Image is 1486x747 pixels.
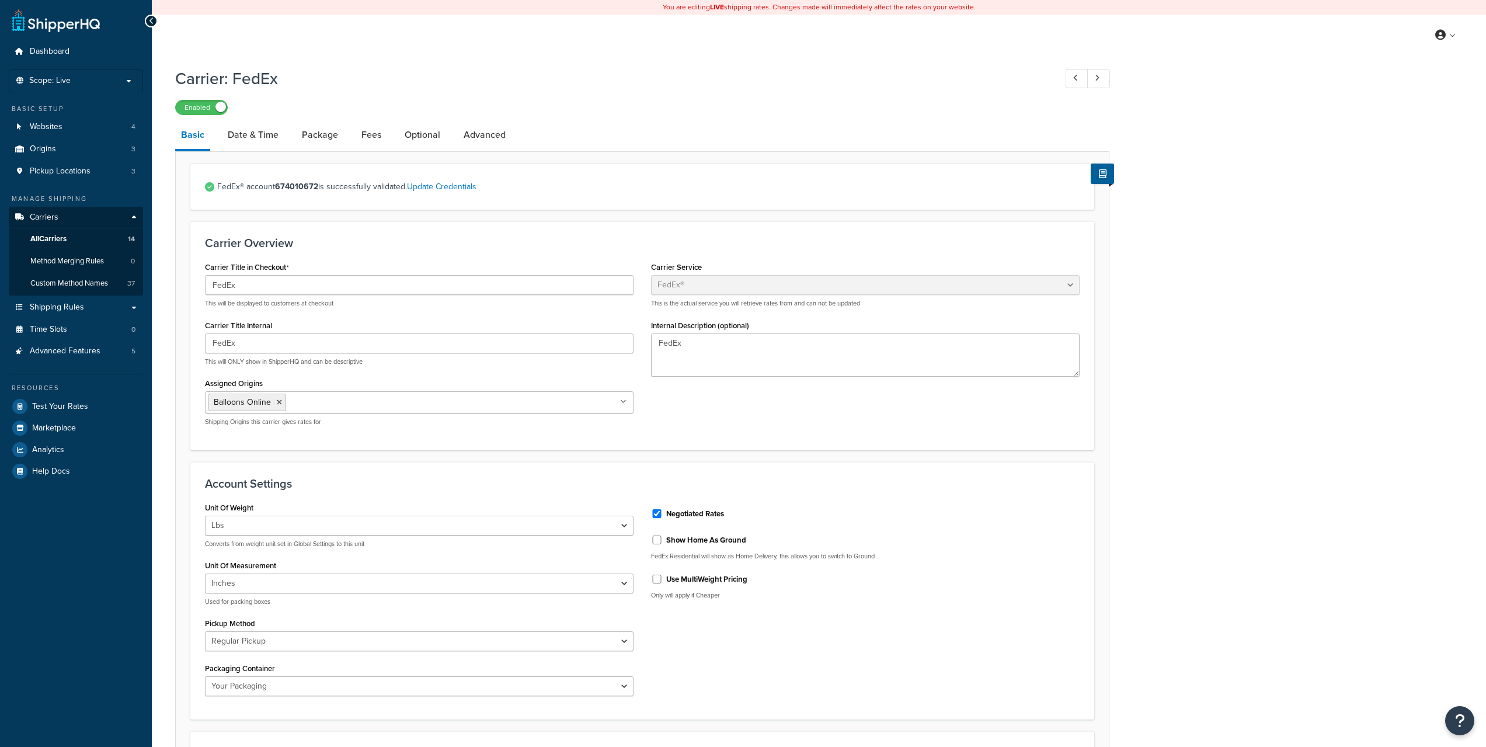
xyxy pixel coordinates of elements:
[30,213,58,223] span: Carriers
[651,591,1080,600] p: Only will apply if Cheaper
[9,418,143,439] a: Marketplace
[9,251,143,272] a: Method Merging Rules0
[222,121,284,149] a: Date & Time
[176,100,227,114] label: Enabled
[30,234,67,244] span: All Carriers
[30,122,62,132] span: Websites
[131,256,135,266] span: 0
[205,299,634,308] p: This will be displayed to customers at checkout
[9,138,143,160] li: Origins
[651,333,1080,377] textarea: FedEx
[9,273,143,294] a: Custom Method Names37
[205,357,634,366] p: This will ONLY show in ShipperHQ and can be descriptive
[9,319,143,341] a: Time Slots0
[651,321,749,330] label: Internal Description (optional)
[205,418,634,426] p: Shipping Origins this carrier gives rates for
[30,144,56,154] span: Origins
[9,341,143,362] a: Advanced Features5
[651,299,1080,308] p: This is the actual service you will retrieve rates from and can not be updated
[205,561,276,570] label: Unit Of Measurement
[356,121,387,149] a: Fees
[205,237,1080,249] h3: Carrier Overview
[205,540,634,548] p: Converts from weight unit set in Global Settings to this unit
[131,346,135,356] span: 5
[296,121,344,149] a: Package
[1066,69,1088,88] a: Previous Record
[30,303,84,312] span: Shipping Rules
[128,234,135,244] span: 14
[30,346,100,356] span: Advanced Features
[9,116,143,138] li: Websites
[9,341,143,362] li: Advanced Features
[217,179,1080,195] span: FedEx® account is successfully validated.
[205,664,275,673] label: Packaging Container
[666,509,724,519] label: Negotiated Rates
[9,194,143,204] div: Manage Shipping
[205,597,634,606] p: Used for packing boxes
[666,574,747,585] label: Use MultiWeight Pricing
[9,251,143,272] li: Method Merging Rules
[9,228,143,250] a: AllCarriers14
[1091,164,1114,184] button: Show Help Docs
[9,461,143,482] a: Help Docs
[9,439,143,460] a: Analytics
[30,279,108,289] span: Custom Method Names
[32,402,88,412] span: Test Your Rates
[9,383,143,393] div: Resources
[651,263,702,272] label: Carrier Service
[407,180,476,193] a: Update Credentials
[205,503,253,512] label: Unit Of Weight
[9,116,143,138] a: Websites4
[175,67,1044,90] h1: Carrier: FedEx
[30,166,91,176] span: Pickup Locations
[399,121,446,149] a: Optional
[651,552,1080,561] p: FedEx Residential will show as Home Delivery, this allows you to switch to Ground
[9,161,143,182] li: Pickup Locations
[30,325,67,335] span: Time Slots
[131,122,135,132] span: 4
[29,76,71,86] span: Scope: Live
[9,319,143,341] li: Time Slots
[9,104,143,114] div: Basic Setup
[32,445,64,455] span: Analytics
[9,41,143,62] a: Dashboard
[1445,706,1474,735] button: Open Resource Center
[205,321,272,330] label: Carrier Title Internal
[9,273,143,294] li: Custom Method Names
[32,467,70,477] span: Help Docs
[205,379,263,388] label: Assigned Origins
[9,207,143,296] li: Carriers
[710,2,724,12] b: LIVE
[275,180,318,193] strong: 674010672
[30,47,69,57] span: Dashboard
[9,161,143,182] a: Pickup Locations3
[9,207,143,228] a: Carriers
[32,423,76,433] span: Marketplace
[9,297,143,318] a: Shipping Rules
[214,396,271,408] span: Balloons Online
[458,121,511,149] a: Advanced
[9,396,143,417] a: Test Your Rates
[205,263,289,272] label: Carrier Title in Checkout
[127,279,135,289] span: 37
[30,256,104,266] span: Method Merging Rules
[131,166,135,176] span: 3
[205,619,255,628] label: Pickup Method
[131,325,135,335] span: 0
[9,138,143,160] a: Origins3
[131,144,135,154] span: 3
[666,535,746,546] label: Show Home As Ground
[205,477,1080,490] h3: Account Settings
[1087,69,1110,88] a: Next Record
[175,121,210,151] a: Basic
